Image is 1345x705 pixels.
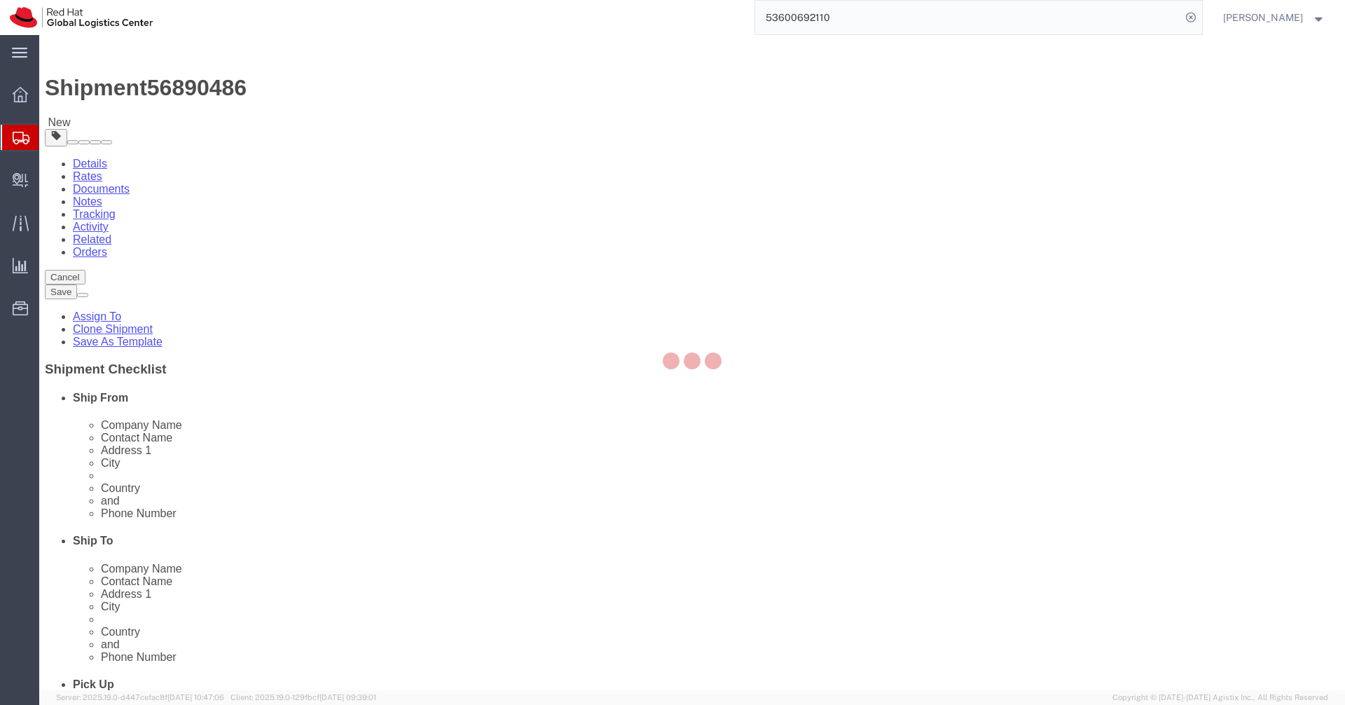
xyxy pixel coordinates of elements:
[230,693,376,701] span: Client: 2025.19.0-129fbcf
[1112,692,1328,704] span: Copyright © [DATE]-[DATE] Agistix Inc., All Rights Reserved
[10,7,153,28] img: logo
[56,693,224,701] span: Server: 2025.19.0-d447cefac8f
[319,693,376,701] span: [DATE] 09:39:01
[1223,10,1303,25] span: Nilesh Shinde
[167,693,224,701] span: [DATE] 10:47:06
[755,1,1181,34] input: Search for shipment number, reference number
[1222,9,1326,26] button: [PERSON_NAME]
